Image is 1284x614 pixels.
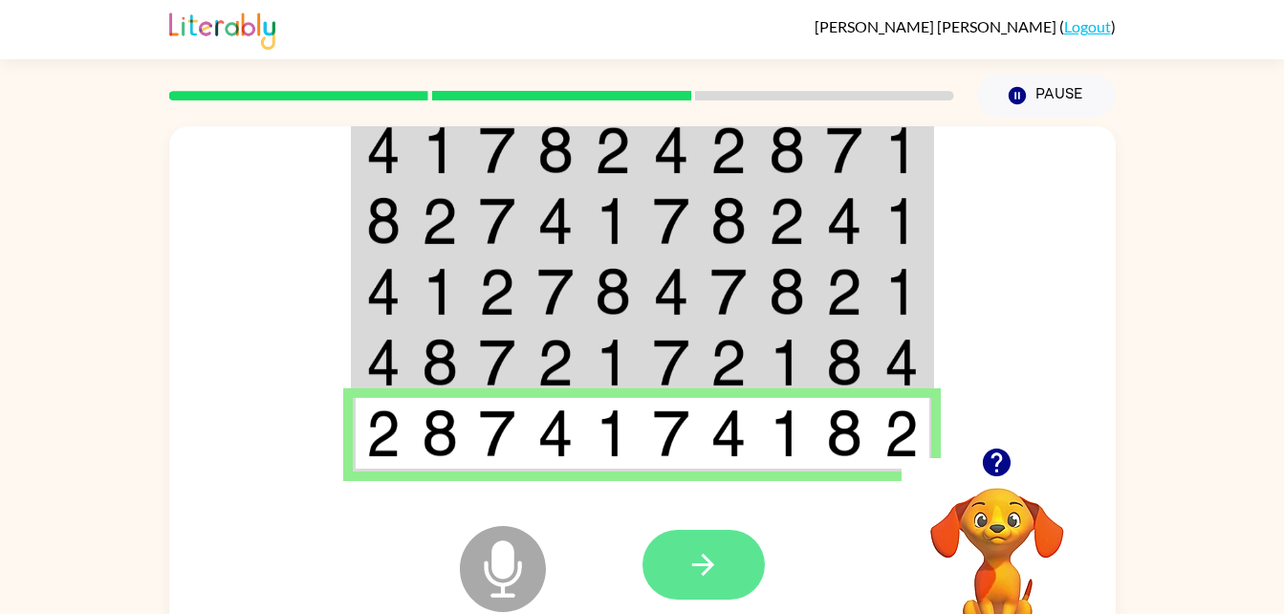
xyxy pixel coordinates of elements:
[710,409,747,457] img: 4
[479,197,515,245] img: 7
[826,409,862,457] img: 8
[826,268,862,316] img: 2
[366,126,401,174] img: 4
[826,126,862,174] img: 7
[884,268,919,316] img: 1
[366,409,401,457] img: 2
[537,339,574,386] img: 2
[479,268,515,316] img: 2
[826,197,862,245] img: 4
[366,197,401,245] img: 8
[977,74,1116,118] button: Pause
[422,126,458,174] img: 1
[710,197,747,245] img: 8
[595,409,631,457] img: 1
[422,339,458,386] img: 8
[479,126,515,174] img: 7
[1064,17,1111,35] a: Logout
[769,197,805,245] img: 2
[815,17,1116,35] div: ( )
[422,409,458,457] img: 8
[422,268,458,316] img: 1
[769,126,805,174] img: 8
[537,268,574,316] img: 7
[653,409,689,457] img: 7
[815,17,1059,35] span: [PERSON_NAME] [PERSON_NAME]
[826,339,862,386] img: 8
[653,126,689,174] img: 4
[710,126,747,174] img: 2
[366,268,401,316] img: 4
[769,268,805,316] img: 8
[595,268,631,316] img: 8
[710,268,747,316] img: 7
[884,339,919,386] img: 4
[537,126,574,174] img: 8
[479,339,515,386] img: 7
[595,126,631,174] img: 2
[479,409,515,457] img: 7
[422,197,458,245] img: 2
[769,409,805,457] img: 1
[769,339,805,386] img: 1
[653,268,689,316] img: 4
[710,339,747,386] img: 2
[884,409,919,457] img: 2
[366,339,401,386] img: 4
[653,197,689,245] img: 7
[653,339,689,386] img: 7
[169,8,275,50] img: Literably
[537,409,574,457] img: 4
[884,126,919,174] img: 1
[595,197,631,245] img: 1
[537,197,574,245] img: 4
[595,339,631,386] img: 1
[884,197,919,245] img: 1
